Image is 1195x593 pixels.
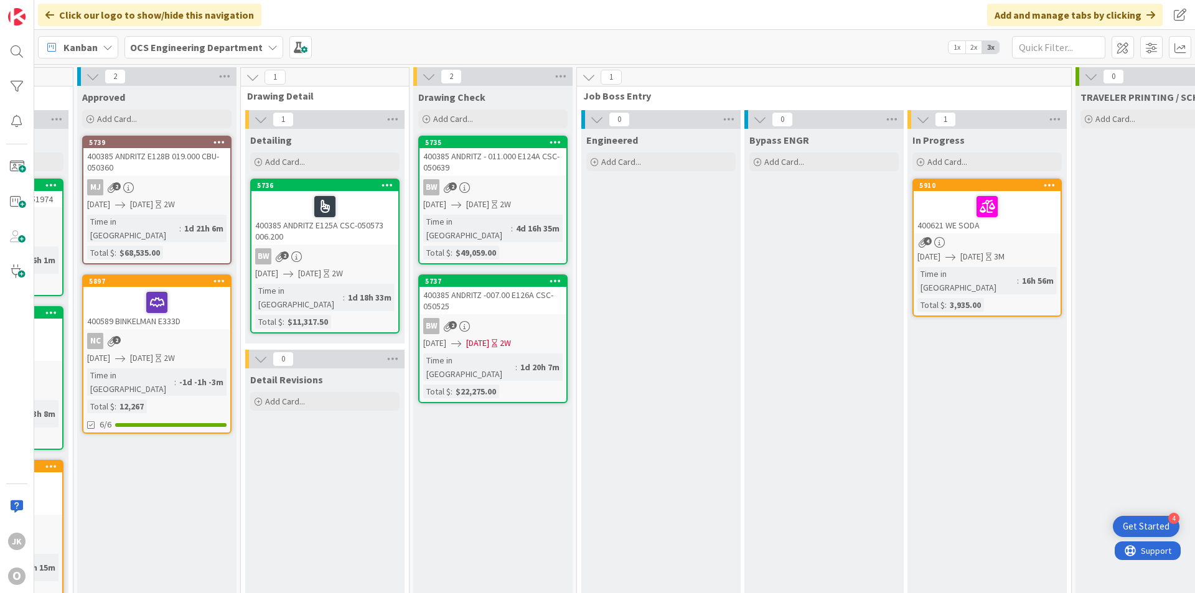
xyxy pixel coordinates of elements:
span: 4 [924,237,932,245]
span: 2x [965,41,982,54]
span: Add Card... [764,156,804,167]
span: 0 [273,352,294,367]
span: 1 [935,112,956,127]
div: Total $ [87,246,115,259]
div: Time in [GEOGRAPHIC_DATA] [917,267,1017,294]
span: : [515,360,517,374]
span: [DATE] [130,198,153,211]
div: 5736400385 ANDRITZ E125A CSC-050573 006.200 [251,180,398,245]
span: Add Card... [265,396,305,407]
div: 4 [1168,513,1179,524]
div: 5737400385 ANDRITZ -007.00 E126A CSC-050525 [419,276,566,314]
div: BW [419,318,566,334]
div: 5736 [251,180,398,191]
a: 5736400385 ANDRITZ E125A CSC-050573 006.200BW[DATE][DATE]2WTime in [GEOGRAPHIC_DATA]:1d 18h 33mTo... [250,179,400,334]
span: [DATE] [466,198,489,211]
span: 2 [441,69,462,84]
input: Quick Filter... [1012,36,1105,58]
div: 2W [332,267,343,280]
div: Click our logo to show/hide this navigation [38,4,261,26]
div: $68,535.00 [116,246,163,259]
span: [DATE] [87,198,110,211]
span: 2 [449,321,457,329]
div: Open Get Started checklist, remaining modules: 4 [1113,516,1179,537]
span: 1 [273,112,294,127]
div: $49,059.00 [452,246,499,259]
div: 4d 16h 35m [513,222,563,235]
a: 5737400385 ANDRITZ -007.00 E126A CSC-050525BW[DATE][DATE]2WTime in [GEOGRAPHIC_DATA]:1d 20h 7mTot... [418,274,568,403]
span: Drawing Detail [247,90,393,102]
div: Total $ [423,385,451,398]
div: 5897400589 BINKELMAN E333D [83,276,230,329]
span: [DATE] [423,337,446,350]
span: : [451,246,452,259]
div: 400385 ANDRITZ E128B 019.000 CBU- 050360 [83,148,230,175]
div: 5897 [89,277,230,286]
div: 1d 18h 33m [345,291,395,304]
div: O [8,567,26,585]
span: : [179,222,181,235]
b: OCS Engineering Department [130,41,263,54]
div: 5739 [83,137,230,148]
span: : [283,315,284,329]
div: $11,317.50 [284,315,331,329]
div: 5910 [919,181,1061,190]
div: Total $ [255,315,283,329]
div: MJ [87,179,103,195]
div: 5735400385 ANDRITZ - 011.000 E124A CSC- 050639 [419,137,566,175]
span: Detail Revisions [250,373,323,386]
span: Add Card... [265,156,305,167]
div: Time in [GEOGRAPHIC_DATA] [87,368,174,396]
div: 5910400621 WE SODA [914,180,1061,233]
span: Add Card... [1095,113,1135,124]
div: 16h 56m [1019,274,1057,287]
div: 5897 [83,276,230,287]
a: 5735400385 ANDRITZ - 011.000 E124A CSC- 050639BW[DATE][DATE]2WTime in [GEOGRAPHIC_DATA]:4d 16h 35... [418,136,568,264]
span: 2 [281,251,289,259]
span: Kanban [63,40,98,55]
span: : [451,385,452,398]
span: 1 [601,70,622,85]
div: 400385 ANDRITZ E125A CSC-050573 006.200 [251,191,398,245]
div: 3,935.00 [947,298,984,312]
span: Support [26,2,57,17]
span: : [115,246,116,259]
div: Time in [GEOGRAPHIC_DATA] [87,215,179,242]
span: 2 [105,69,126,84]
div: 5735 [419,137,566,148]
span: 0 [1103,69,1124,84]
span: 0 [609,112,630,127]
div: JK [8,533,26,550]
div: 5735 [425,138,566,147]
span: 2 [113,182,121,190]
div: Total $ [423,246,451,259]
div: 2W [164,352,175,365]
div: BW [255,248,271,264]
div: 5739400385 ANDRITZ E128B 019.000 CBU- 050360 [83,137,230,175]
div: 5736 [257,181,398,190]
span: 3x [982,41,999,54]
span: Add Card... [433,113,473,124]
div: BW [251,248,398,264]
img: Visit kanbanzone.com [8,8,26,26]
div: -1d -1h -3m [176,375,227,389]
div: MJ [83,179,230,195]
span: : [945,298,947,312]
span: [DATE] [960,250,983,263]
div: BW [419,179,566,195]
div: 1d 21h 6m [181,222,227,235]
span: : [174,375,176,389]
div: BW [423,179,439,195]
span: 2 [449,182,457,190]
div: 400385 ANDRITZ -007.00 E126A CSC-050525 [419,287,566,314]
span: [DATE] [298,267,321,280]
span: Add Card... [601,156,641,167]
div: 5737 [419,276,566,287]
div: 1d 20h 7m [517,360,563,374]
div: 2W [164,198,175,211]
span: Approved [82,91,125,103]
span: 6/6 [100,418,111,431]
span: : [1017,274,1019,287]
div: 2W [500,337,511,350]
div: 400385 ANDRITZ - 011.000 E124A CSC- 050639 [419,148,566,175]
